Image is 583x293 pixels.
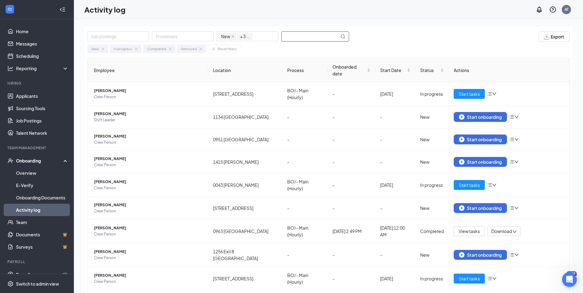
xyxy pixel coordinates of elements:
svg: Analysis [7,65,14,71]
span: down [492,276,497,281]
td: - [375,106,415,128]
div: - [332,159,371,165]
div: Start onboarding [459,159,502,165]
span: down [514,206,519,210]
td: 0951 [GEOGRAPHIC_DATA] [208,128,282,151]
td: [STREET_ADDRESS] [208,82,282,106]
td: 0963 [GEOGRAPHIC_DATA] [208,219,282,243]
span: down [492,92,497,96]
span: bars [487,276,492,281]
td: - [282,151,328,173]
button: Start tasks [454,89,485,99]
div: New [420,114,444,120]
button: Start onboarding [454,250,507,260]
span: Crew Person [94,139,203,146]
a: Onboarding Documents [16,191,69,204]
span: down [492,183,497,187]
td: - [282,197,328,219]
th: Status [415,58,449,82]
span: Onboarded date [332,63,366,77]
span: down [514,115,519,119]
span: down [513,230,517,234]
div: Hiring [7,81,67,86]
td: - [282,243,328,267]
td: 0043 [PERSON_NAME] [208,173,282,197]
span: Shift Leader [94,117,203,123]
a: Messages [16,38,69,50]
h1: Activity log [84,4,126,15]
div: [DATE] 12:00 AM [380,224,410,238]
button: Start onboarding [454,134,507,144]
div: New [420,159,444,165]
span: [PERSON_NAME] [94,225,203,231]
a: PayrollCrown [16,268,69,281]
div: In progress [420,275,444,282]
div: Completed [147,46,166,52]
span: Crew Person [94,208,203,214]
div: - [332,136,371,143]
span: bars [509,114,514,119]
div: New [91,46,99,52]
td: - [282,128,328,151]
div: - [332,205,371,211]
span: Start tasks [459,182,480,188]
div: New [420,251,444,258]
div: Removed [181,46,197,52]
div: Start onboarding [459,114,502,120]
div: Start onboarding [459,252,502,258]
div: Team Management [7,145,67,151]
iframe: Intercom live chat [562,272,577,287]
div: Reporting [16,65,69,71]
span: Crew Person [94,255,203,261]
span: View tasks [459,228,480,235]
a: DocumentsCrown [16,228,69,241]
span: Start tasks [459,90,480,97]
span: bars [509,252,514,257]
span: New [221,33,230,40]
a: Job Postings [16,114,69,127]
span: [PERSON_NAME] [94,272,203,279]
span: Crew Person [94,231,203,237]
td: [STREET_ADDRESS] [208,197,282,219]
div: New [420,136,444,143]
span: [PERSON_NAME] [94,202,203,208]
span: [PERSON_NAME] [94,88,203,94]
div: Start onboarding [459,137,502,142]
button: Export [539,31,569,42]
div: New [420,205,444,211]
td: BOJ - Main (Hourly) [282,173,328,197]
div: In progress [420,182,444,188]
span: Crew Person [94,279,203,285]
svg: Collapse [59,6,66,13]
span: Start Date [380,67,406,74]
a: Activity log [16,204,69,216]
div: In progress [114,46,132,52]
td: 1134 [GEOGRAPHIC_DATA] [208,106,282,128]
a: Overview [16,167,69,179]
div: - [332,251,371,258]
a: Sourcing Tools [16,102,69,114]
td: - [282,106,328,128]
span: close [231,35,235,38]
td: 1415 [PERSON_NAME] [208,151,282,173]
span: bars [487,91,492,96]
span: [PERSON_NAME] [94,111,203,117]
span: [PERSON_NAME] [94,133,203,139]
button: Start tasks [454,274,485,283]
svg: Settings [7,281,14,287]
td: 1256 Exit 8 [GEOGRAPHIC_DATA] [208,243,282,267]
a: Home [16,25,69,38]
div: [DATE] 2:49 PM [332,228,371,235]
svg: UserCheck [7,158,14,164]
div: AT [565,7,569,12]
td: BOJ - Main (Hourly) [282,82,328,106]
th: Actions [449,58,569,82]
svg: WorkstreamLogo [7,6,13,12]
span: down [514,160,519,164]
svg: QuestionInfo [549,6,557,13]
span: [PERSON_NAME] [94,179,203,185]
span: down [514,137,519,142]
th: Onboarded date [328,58,376,82]
div: - [332,90,371,97]
a: SurveysCrown [16,241,69,253]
